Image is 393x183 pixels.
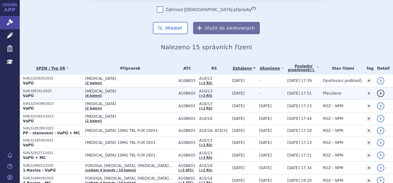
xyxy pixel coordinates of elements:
[259,64,284,73] a: Ukončeno
[199,176,229,181] span: A10/18
[259,166,272,170] span: [DATE]
[366,116,372,121] a: +
[178,116,196,121] span: A10BK03
[196,62,229,75] th: RS
[178,79,196,83] span: A10BK03
[323,166,343,170] span: ROZ – NPM
[23,94,34,98] strong: VaPÚ
[157,6,256,13] label: Zahrnout [DEMOGRAPHIC_DATA] přípravky
[232,91,245,96] span: [DATE]
[199,151,229,155] span: A10/13
[23,119,34,123] strong: VaPÚ
[199,156,212,159] a: (+2 RS)
[23,114,82,119] p: SUKLS233012/2023
[199,138,229,143] span: A10/13
[366,140,372,145] a: +
[23,102,82,106] p: SUKLS254394/2023
[85,169,136,172] a: (celkem 4 brandy / 10 balení)
[377,90,384,97] a: detail
[153,22,188,34] button: Hledat
[85,140,175,145] span: [MEDICAL_DATA] 10MG TBL FLM 28X1
[251,6,256,10] abbr: (?)
[199,76,229,81] span: A10/13
[178,153,196,157] span: A10BK03
[85,107,102,110] a: (2 balení)
[323,91,341,96] span: Přerušeno
[287,104,312,108] span: [DATE] 17:23
[178,164,196,168] span: A10BK01
[366,128,372,133] a: +
[323,104,343,108] span: ROZ – NPM
[85,176,175,181] span: FORXIGA, [MEDICAL_DATA], [MEDICAL_DATA]…
[287,79,312,83] span: [DATE] 17:39
[259,153,272,157] span: [DATE]
[287,116,312,121] span: [DATE] 17:44
[323,153,343,157] span: ROZ – NPM
[199,102,229,106] span: A10/13
[259,79,260,83] span: -
[259,91,260,96] span: -
[23,76,82,81] p: SUKLS325835/2025
[259,104,272,108] span: [DATE]
[199,107,212,110] a: (+2 RS)
[377,77,384,84] a: detail
[323,128,343,133] span: ROZ – NPM
[85,81,102,85] a: (2 balení)
[287,62,320,75] a: Poslednípísemnost(?)
[377,102,384,110] a: detail
[199,164,229,168] span: A10/18
[23,156,46,160] strong: VaPÚ + MC
[232,140,245,145] span: [DATE]
[175,62,196,75] th: ATC
[287,153,312,157] span: [DATE] 17:21
[199,116,229,121] span: A10/18
[287,166,312,170] span: [DATE] 17:34
[199,81,212,85] a: (+2 RS)
[366,78,372,83] a: +
[23,168,56,173] strong: 1-Revize - VaPÚ
[374,62,393,75] th: Detail
[232,116,245,121] span: [DATE]
[23,143,34,147] strong: VaPÚ
[199,169,212,172] a: (+2 RS)
[310,68,314,72] abbr: (?)
[287,91,312,96] span: [DATE] 17:51
[178,169,193,172] a: (+3 ATC)
[23,164,82,168] p: SUKLS298012/2020
[323,116,343,121] span: ROZ – NPM
[232,79,245,83] span: [DATE]
[259,116,272,121] span: [DATE]
[259,178,272,183] span: [DATE]
[85,102,175,106] span: [MEDICAL_DATA]
[85,128,175,133] span: [MEDICAL_DATA] 10MG TBL FLM 100X1
[23,81,34,85] strong: VaPÚ
[23,64,82,73] a: SPZN / Typ SŘ
[232,128,245,133] span: [DATE]
[23,89,82,93] p: SUKLS95241/2025
[323,140,343,145] span: ROZ – NPM
[363,62,374,75] th: Tag
[23,106,34,111] strong: VaPÚ
[199,143,212,147] a: (+2 RS)
[259,128,272,133] span: [DATE]
[366,165,372,171] a: +
[232,64,256,73] a: Zahájeno
[377,115,384,122] a: detail
[377,164,384,172] a: detail
[377,152,384,159] a: detail
[85,164,175,168] span: FORXIGA, [MEDICAL_DATA], [MEDICAL_DATA]…
[85,94,102,97] a: (4 balení)
[85,114,175,119] span: [MEDICAL_DATA]
[199,89,229,93] span: A10/13
[232,166,245,170] span: [DATE]
[377,127,384,134] a: detail
[23,151,82,155] p: SUKLS255771/2021
[23,138,82,143] p: SUKLS128339/2022
[287,140,312,145] span: [DATE] 17:23
[161,43,252,51] span: Nalezeno 15 správních řízení
[23,176,82,181] p: SUKLS168439/2020
[82,62,175,75] th: Přípravek
[178,140,196,145] span: A10BK03
[259,140,272,145] span: [DATE]
[366,91,372,96] a: +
